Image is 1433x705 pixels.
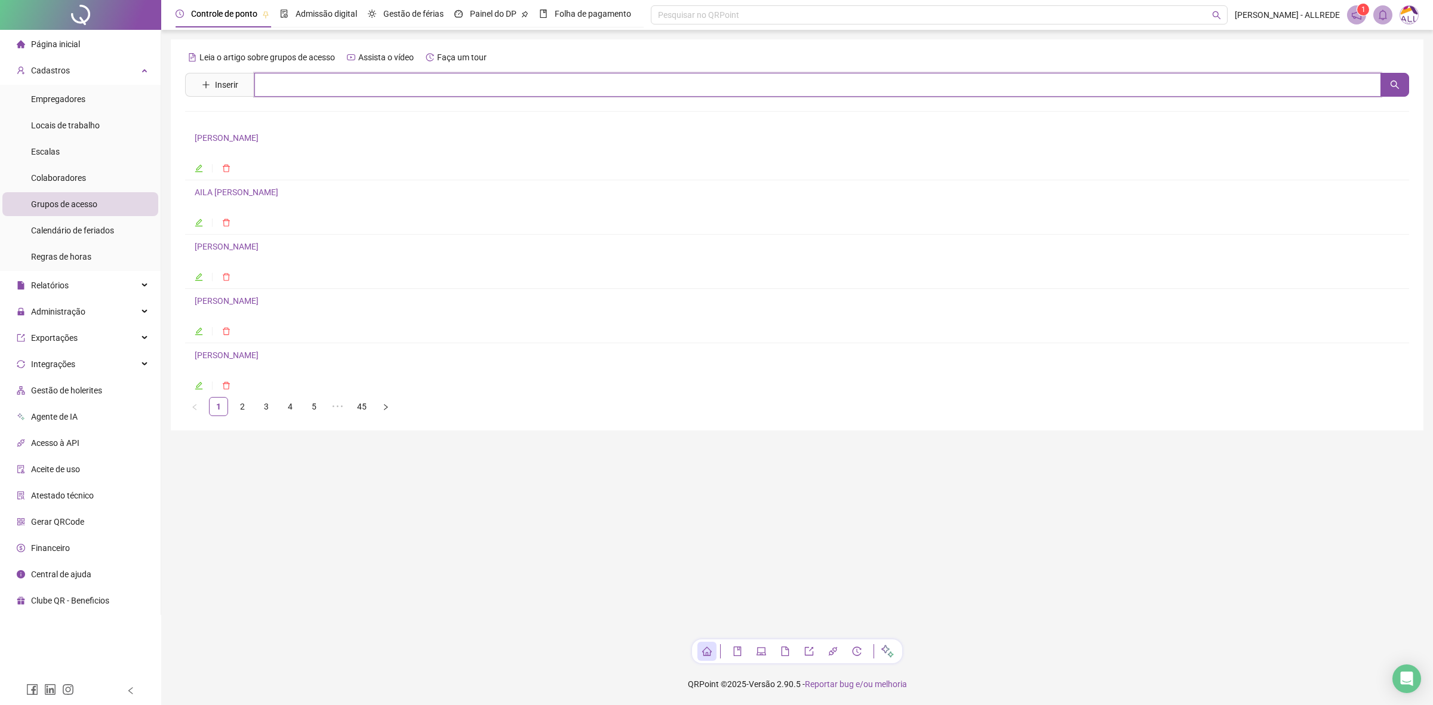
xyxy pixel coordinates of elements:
[1235,8,1340,21] span: [PERSON_NAME] - ALLREDE
[280,10,288,18] span: file-done
[17,570,25,578] span: info-circle
[195,296,259,306] a: [PERSON_NAME]
[161,663,1433,705] footer: QRPoint © 2025 - 2.90.5 -
[233,398,251,415] a: 2
[368,10,376,18] span: sun
[17,439,25,447] span: api
[31,333,78,343] span: Exportações
[17,40,25,48] span: home
[185,397,204,416] li: Página anterior
[1351,10,1362,20] span: notification
[17,518,25,526] span: qrcode
[222,164,230,173] span: delete
[17,596,25,605] span: gift
[192,75,248,94] button: Inserir
[31,412,78,421] span: Agente de IA
[470,9,516,19] span: Painel do DP
[352,397,371,416] li: 45
[1392,664,1421,693] div: Open Intercom Messenger
[31,464,80,474] span: Aceite de uso
[222,327,230,335] span: delete
[1361,5,1366,14] span: 1
[262,11,269,18] span: pushpin
[195,164,203,173] span: edit
[31,281,69,290] span: Relatórios
[195,327,203,335] span: edit
[376,397,395,416] button: right
[805,679,907,689] span: Reportar bug e/ou melhoria
[17,465,25,473] span: audit
[1377,10,1388,20] span: bell
[257,398,275,415] a: 3
[328,397,348,416] li: 5 próximas páginas
[376,397,395,416] li: Próxima página
[382,404,389,411] span: right
[195,187,278,197] a: AILA [PERSON_NAME]
[305,397,324,416] li: 5
[17,66,25,75] span: user-add
[347,53,355,61] span: youtube
[828,646,838,656] span: api
[215,78,238,91] span: Inserir
[31,66,70,75] span: Cadastros
[328,397,348,416] span: •••
[17,491,25,500] span: solution
[209,397,228,416] li: 1
[31,226,114,235] span: Calendário de feriados
[17,281,25,290] span: file
[31,438,79,448] span: Acesso à API
[202,81,210,89] span: plus
[31,39,80,49] span: Página inicial
[804,646,814,656] span: export
[62,684,74,695] span: instagram
[757,646,766,656] span: laptop
[1390,80,1400,90] span: search
[31,386,102,395] span: Gestão de holerites
[199,53,335,62] span: Leia o artigo sobre grupos de acesso
[191,9,257,19] span: Controle de ponto
[185,397,204,416] button: left
[26,684,38,695] span: facebook
[702,646,712,656] span: home
[195,381,203,390] span: edit
[305,398,323,415] a: 5
[296,9,357,19] span: Admissão digital
[31,252,91,261] span: Regras de horas
[749,679,775,689] span: Versão
[31,173,86,183] span: Colaboradores
[780,646,790,656] span: file
[539,10,548,18] span: book
[1357,4,1369,16] sup: 1
[191,404,198,411] span: left
[222,273,230,281] span: delete
[1212,11,1221,20] span: search
[31,569,91,579] span: Central de ajuda
[555,9,631,19] span: Folha de pagamento
[31,199,97,209] span: Grupos de acesso
[281,397,300,416] li: 4
[454,10,463,18] span: dashboard
[521,11,528,18] span: pushpin
[31,121,100,130] span: Locais de trabalho
[176,10,184,18] span: clock-circle
[17,307,25,316] span: lock
[383,9,444,19] span: Gestão de férias
[210,398,227,415] a: 1
[257,397,276,416] li: 3
[188,53,196,61] span: file-text
[733,646,742,656] span: book
[195,218,203,227] span: edit
[1400,6,1418,24] img: 75003
[31,543,70,553] span: Financeiro
[17,544,25,552] span: dollar
[17,386,25,395] span: apartment
[353,398,371,415] a: 45
[195,133,259,143] a: [PERSON_NAME]
[31,491,94,500] span: Atestado técnico
[233,397,252,416] li: 2
[281,398,299,415] a: 4
[222,218,230,227] span: delete
[31,359,75,369] span: Integrações
[17,334,25,342] span: export
[127,686,135,695] span: left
